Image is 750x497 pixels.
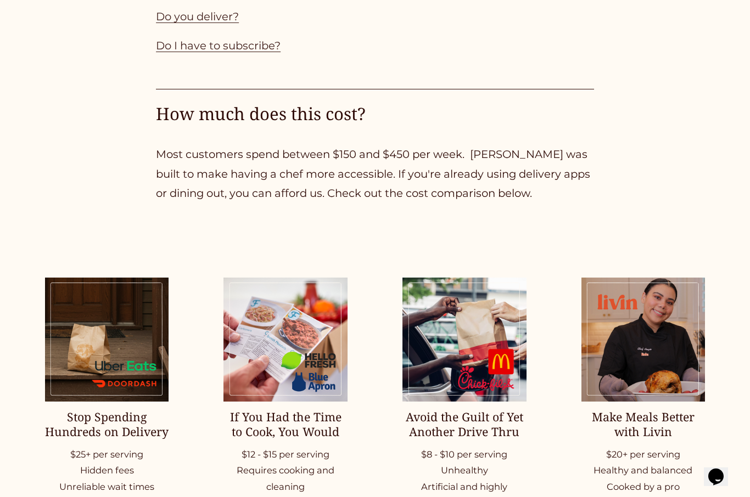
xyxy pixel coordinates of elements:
h2: Avoid the Guilt of Yet Another Drive Thru [402,409,527,439]
a: Do I have to subscribe? [156,39,281,52]
h2: Stop Spending Hundreds on Delivery [45,409,169,439]
a: Do you deliver? [156,10,239,23]
h2: If You Had the Time to Cook, You Would [223,409,348,439]
h2: Make Meals Better with Livin [581,409,706,439]
p: Most customers spend between $150 and $450 per week. [PERSON_NAME] was built to make having a che... [156,145,594,203]
iframe: chat widget [704,453,739,486]
h4: How much does this cost? [156,102,594,125]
